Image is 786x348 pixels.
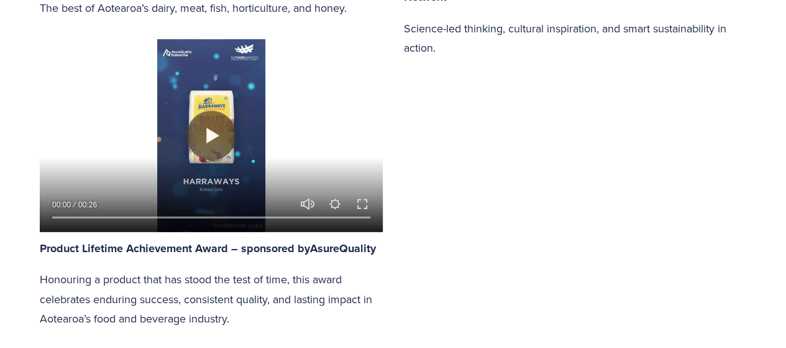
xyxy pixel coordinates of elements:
[404,19,747,58] p: Science-led thinking, cultural inspiration, and smart sustainability in action.
[40,270,383,329] p: Honouring a product that has stood the test of time, this award celebrates enduring success, cons...
[310,240,376,256] a: AsureQuality
[74,199,100,211] div: Duration
[40,240,310,256] strong: Product Lifetime Achievement Award – sponsored by
[52,214,370,222] input: Seek
[52,199,74,211] div: Current time
[186,111,236,161] button: Play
